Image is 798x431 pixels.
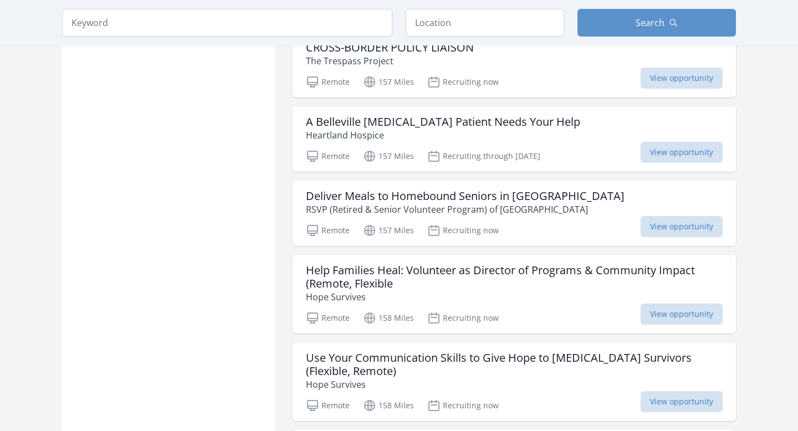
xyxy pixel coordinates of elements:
[641,304,723,325] span: View opportunity
[306,41,474,54] h3: CROSS-BORDER POLICY LIAISON
[306,150,350,163] p: Remote
[306,351,723,378] h3: Use Your Communication Skills to Give Hope to [MEDICAL_DATA] Survivors (Flexible, Remote)
[406,9,564,37] input: Location
[363,399,414,412] p: 158 Miles
[427,399,499,412] p: Recruiting now
[62,9,392,37] input: Keyword
[306,290,723,304] p: Hope Survives
[293,255,736,333] a: Help Families Heal: Volunteer as Director of Programs & Community Impact (Remote, Flexible Hope S...
[641,391,723,412] span: View opportunity
[636,16,664,29] span: Search
[427,75,499,89] p: Recruiting now
[306,129,580,142] p: Heartland Hospice
[306,189,625,203] h3: Deliver Meals to Homebound Seniors in [GEOGRAPHIC_DATA]
[363,75,414,89] p: 157 Miles
[363,150,414,163] p: 157 Miles
[306,203,625,216] p: RSVP (Retired & Senior Volunteer Program) of [GEOGRAPHIC_DATA]
[306,264,723,290] h3: Help Families Heal: Volunteer as Director of Programs & Community Impact (Remote, Flexible
[306,75,350,89] p: Remote
[577,9,736,37] button: Search
[427,311,499,325] p: Recruiting now
[427,224,499,237] p: Recruiting now
[293,32,736,98] a: CROSS-BORDER POLICY LIAISON The Trespass Project Remote 157 Miles Recruiting now View opportunity
[306,224,350,237] p: Remote
[363,224,414,237] p: 157 Miles
[306,399,350,412] p: Remote
[641,68,723,89] span: View opportunity
[306,115,580,129] h3: A Belleville [MEDICAL_DATA] Patient Needs Your Help
[293,106,736,172] a: A Belleville [MEDICAL_DATA] Patient Needs Your Help Heartland Hospice Remote 157 Miles Recruiting...
[427,150,540,163] p: Recruiting through [DATE]
[641,142,723,163] span: View opportunity
[306,54,474,68] p: The Trespass Project
[306,311,350,325] p: Remote
[293,342,736,421] a: Use Your Communication Skills to Give Hope to [MEDICAL_DATA] Survivors (Flexible, Remote) Hope Su...
[641,216,723,237] span: View opportunity
[306,378,723,391] p: Hope Survives
[293,181,736,246] a: Deliver Meals to Homebound Seniors in [GEOGRAPHIC_DATA] RSVP (Retired & Senior Volunteer Program)...
[363,311,414,325] p: 158 Miles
